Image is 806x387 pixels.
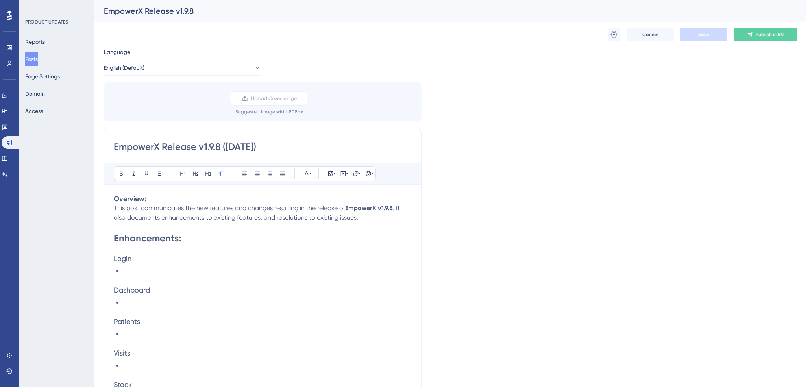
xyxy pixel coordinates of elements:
button: Cancel [627,28,674,41]
div: EmpowerX Release v1.9.8 [104,6,777,17]
span: Login [114,254,131,263]
button: Publish in EN [734,28,797,41]
button: Reports [25,35,45,49]
span: English (Default) [104,63,144,72]
div: PRODUCT UPDATES [25,19,68,25]
span: Language [104,47,130,57]
strong: Enhancements: [114,232,181,244]
button: Save [680,28,727,41]
button: Domain [25,87,45,101]
strong: EmpowerX v1.9.8 [345,204,393,212]
span: Cancel [642,31,658,38]
span: Save [698,31,709,38]
span: Dashboard [114,286,150,294]
strong: Overview: [114,194,146,203]
input: Post Title [114,141,412,153]
span: Publish in EN [756,31,784,38]
button: Posts [25,52,38,66]
span: Upload Cover Image [251,95,297,102]
button: Page Settings [25,69,60,83]
span: This post communicates the new features and changes resulting in the release of [114,204,345,212]
button: English (Default) [104,60,261,76]
span: Patients [114,317,140,326]
div: Suggested image width 808 px [235,109,303,115]
span: Visits [114,349,130,357]
button: Access [25,104,43,118]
